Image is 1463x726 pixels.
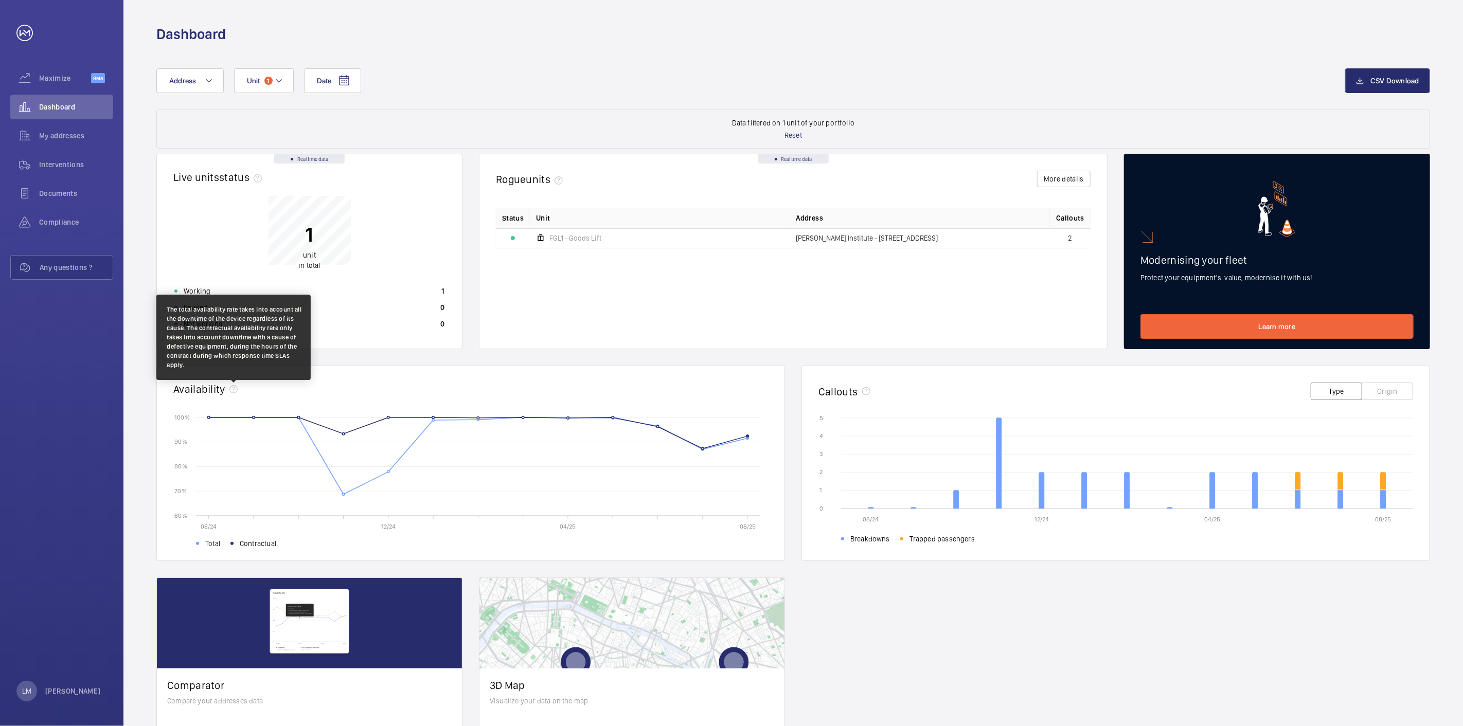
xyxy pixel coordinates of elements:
div: Real time data [274,154,345,164]
p: Visualize your data on the map [490,696,774,706]
span: Documents [39,188,113,198]
h2: Rogue [496,173,567,186]
img: marketing-card.svg [1258,181,1296,237]
text: 08/25 [740,523,756,530]
text: 70 % [174,487,187,495]
text: 04/25 [560,523,576,530]
text: 08/24 [201,523,217,530]
span: Compliance [39,217,113,227]
p: 1 [441,286,444,296]
text: 1 [819,487,822,494]
span: CSV Download [1370,77,1419,85]
text: 08/25 [1376,516,1391,523]
span: Total [205,538,220,549]
span: [PERSON_NAME] Institute - [STREET_ADDRESS] [796,234,938,242]
p: 0 [440,319,444,329]
button: More details [1037,171,1091,187]
text: 3 [819,450,823,458]
h1: Dashboard [156,25,226,44]
p: LM [22,686,31,696]
span: Address [169,77,197,85]
p: Working [184,286,210,296]
span: My addresses [39,131,113,141]
span: Contractual [240,538,276,549]
span: unit [303,251,316,260]
div: The total availability rate takes into account all the downtime of the device regardless of its c... [167,305,306,370]
h2: Availability [173,383,225,395]
span: Date [317,77,332,85]
h2: Callouts [818,385,858,398]
text: 2 [819,468,823,476]
text: 04/25 [1205,516,1221,523]
text: 5 [819,414,823,422]
text: 90 % [174,438,187,445]
span: Maximize [39,73,91,83]
a: Learn more [1140,314,1414,339]
p: Protect your equipment's value, modernise it with us! [1140,273,1414,283]
span: 2 [1068,234,1073,242]
p: Data filtered on 1 unit of your portfolio [732,118,854,128]
text: 12/24 [1034,516,1049,523]
span: FGL1 - Goods Lift [549,234,601,242]
p: Status [502,213,524,223]
button: Unit1 [234,68,294,93]
button: Type [1311,383,1362,400]
p: Compare your addresses data [167,696,452,706]
span: Interventions [39,159,113,170]
span: Callouts [1056,213,1084,223]
text: 0 [819,505,823,512]
span: Address [796,213,823,223]
text: 80 % [174,463,187,470]
text: 4 [819,432,823,440]
h2: Modernising your fleet [1140,253,1414,266]
button: Address [156,68,224,93]
h2: Live units [173,171,266,184]
text: 60 % [174,512,187,519]
span: status [219,171,266,184]
h2: Comparator [167,679,452,692]
span: Unit [247,77,260,85]
span: Unit [536,213,550,223]
p: [PERSON_NAME] [45,686,101,696]
h2: 3D Map [490,679,774,692]
span: 1 [264,77,273,85]
span: Beta [91,73,105,83]
div: Real time data [758,154,829,164]
button: CSV Download [1345,68,1430,93]
p: 1 [298,222,320,248]
span: Dashboard [39,102,113,112]
span: Breakdowns [850,534,890,544]
span: units [526,173,567,186]
span: Trapped passengers [909,534,975,544]
p: Reset [784,130,802,140]
text: 12/24 [381,523,396,530]
text: 100 % [174,413,190,421]
span: Any questions ? [40,262,113,273]
button: Date [304,68,361,93]
text: 08/24 [863,516,879,523]
p: in total [298,250,320,271]
p: 0 [440,302,444,313]
button: Origin [1362,383,1413,400]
